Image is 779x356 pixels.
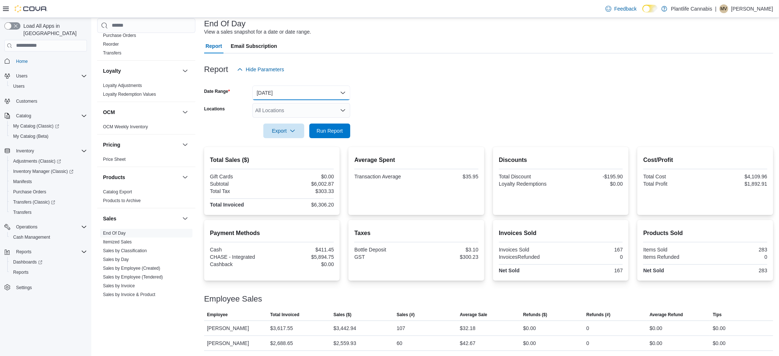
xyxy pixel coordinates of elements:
a: Sales by Invoice [103,283,135,288]
span: Home [13,57,87,66]
div: 0 [562,254,623,260]
a: Transfers (Classic) [7,197,90,207]
button: Reports [1,247,90,257]
div: Products [97,188,195,208]
span: Run Report [317,127,343,135]
label: Locations [204,106,225,112]
div: -$195.90 [562,174,623,179]
div: 0 [707,254,767,260]
a: Itemized Sales [103,239,132,245]
h2: Products Sold [643,229,767,238]
button: Run Report [309,124,350,138]
button: Sales [103,215,179,222]
strong: Net Sold [499,268,520,273]
button: Cash Management [7,232,90,242]
div: 60 [397,339,402,348]
div: [PERSON_NAME] [204,336,267,351]
a: My Catalog (Beta) [10,132,51,141]
a: Adjustments (Classic) [10,157,64,166]
span: Settings [13,283,87,292]
span: Inventory [16,148,34,154]
span: Average Refund [650,312,683,318]
span: Transfers (Classic) [10,198,87,207]
button: Catalog [1,111,90,121]
div: 167 [562,268,623,273]
button: Manifests [7,177,90,187]
span: Adjustments (Classic) [10,157,87,166]
div: Cashback [210,261,271,267]
span: Users [13,83,24,89]
label: Date Range [204,88,230,94]
span: Settings [16,285,32,291]
span: Users [13,72,87,80]
a: Price Sheet [103,157,126,162]
span: Average Sale [460,312,487,318]
span: My Catalog (Classic) [13,123,59,129]
span: Sales by Employee (Tendered) [103,274,163,280]
div: Total Profit [643,181,704,187]
button: Settings [1,282,90,292]
p: | [715,4,717,13]
button: My Catalog (Beta) [7,131,90,141]
a: Transfers [10,208,34,217]
span: Cash Management [10,233,87,242]
div: $4,109.96 [707,174,767,179]
h2: Payment Methods [210,229,334,238]
span: Operations [16,224,38,230]
span: Purchase Orders [13,189,46,195]
h2: Discounts [499,156,623,164]
a: Users [10,82,27,91]
div: Michael Vincent [719,4,728,13]
h3: End Of Day [204,19,246,28]
button: Reports [13,247,34,256]
h3: Pricing [103,141,120,148]
span: Catalog [16,113,31,119]
h3: Sales [103,215,117,222]
div: $35.95 [418,174,478,179]
span: Itemized Sales [103,239,132,245]
a: Cash Management [10,233,53,242]
div: $6,306.20 [274,202,334,208]
div: Pricing [97,155,195,167]
span: Purchase Orders [10,188,87,196]
div: Bottle Deposit [354,247,415,253]
div: $5,894.75 [274,254,334,260]
span: Price Sheet [103,156,126,162]
a: End Of Day [103,231,126,236]
button: Operations [13,223,41,231]
span: Customers [13,96,87,106]
h2: Cost/Profit [643,156,767,164]
span: Hide Parameters [246,66,284,73]
a: Products to Archive [103,198,141,203]
span: Reports [16,249,31,255]
button: Transfers [7,207,90,217]
span: Cash Management [13,234,50,240]
div: Cash [210,247,271,253]
button: Export [263,124,304,138]
div: $411.45 [274,247,334,253]
h3: Products [103,174,125,181]
span: Catalog Export [103,189,132,195]
div: 283 [707,268,767,273]
span: Users [16,73,27,79]
p: [PERSON_NAME] [731,4,773,13]
a: Dashboards [10,258,45,266]
div: $6,002.87 [274,181,334,187]
div: InvoicesRefunded [499,254,560,260]
a: Purchase Orders [103,33,136,38]
span: Operations [13,223,87,231]
button: Products [181,173,190,182]
a: Inventory Manager (Classic) [7,166,90,177]
button: Home [1,56,90,67]
span: Sales by Employee (Created) [103,265,160,271]
span: End Of Day [103,230,126,236]
span: Employee [207,312,228,318]
button: Operations [1,222,90,232]
button: Users [13,72,30,80]
div: $3.10 [418,247,478,253]
div: $2,559.93 [333,339,356,348]
a: Settings [13,283,35,292]
span: Email Subscription [231,39,277,53]
button: Products [103,174,179,181]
